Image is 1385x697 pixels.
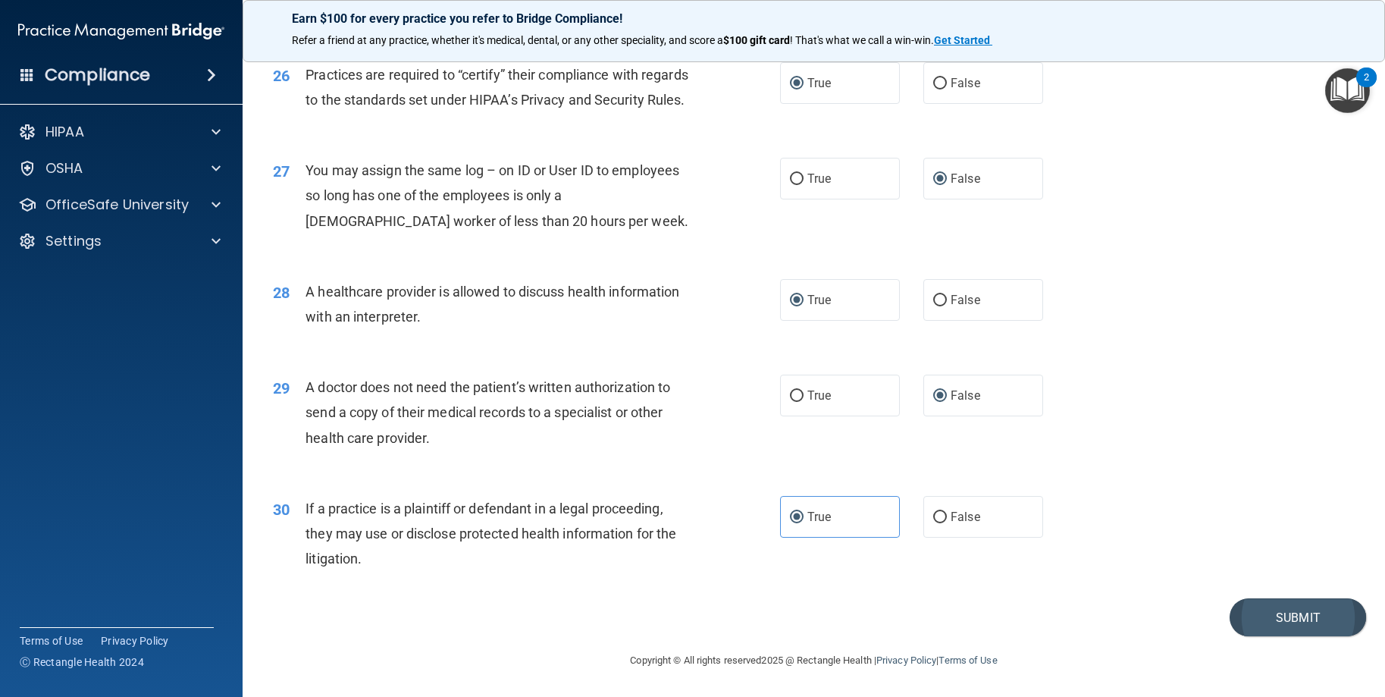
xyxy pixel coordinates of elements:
span: Ⓒ Rectangle Health 2024 [20,655,144,670]
a: Settings [18,232,221,250]
a: Terms of Use [938,655,997,666]
span: Practices are required to “certify” their compliance with regards to the standards set under HIPA... [306,67,688,108]
span: True [807,76,831,90]
span: A doctor does not need the patient’s written authorization to send a copy of their medical record... [306,379,670,445]
span: 28 [273,284,290,302]
input: False [933,391,947,402]
a: OSHA [18,159,221,177]
input: True [790,174,804,185]
input: True [790,512,804,523]
span: True [807,388,831,403]
span: True [807,293,831,307]
button: Open Resource Center, 2 new notifications [1325,68,1370,113]
span: 27 [273,162,290,181]
span: You may assign the same log – on ID or User ID to employees so long has one of the employees is o... [306,162,688,228]
span: 30 [273,501,290,519]
button: Submit [1230,598,1366,637]
span: If a practice is a plaintiff or defendant in a legal proceeding, they may use or disclose protect... [306,501,676,567]
h4: Compliance [45,64,150,86]
a: Terms of Use [20,633,83,648]
p: OSHA [45,159,83,177]
p: HIPAA [45,123,84,141]
p: Earn $100 for every practice you refer to Bridge Compliance! [292,11,1336,26]
div: 2 [1364,77,1369,97]
p: OfficeSafe University [45,196,189,214]
span: ! That's what we call a win-win. [790,34,934,46]
a: HIPAA [18,123,221,141]
span: True [807,510,831,524]
input: True [790,78,804,89]
strong: $100 gift card [723,34,790,46]
span: False [951,510,980,524]
span: True [807,171,831,186]
div: Copyright © All rights reserved 2025 @ Rectangle Health | | [537,636,1091,685]
input: False [933,174,947,185]
a: Privacy Policy [101,633,169,648]
a: Privacy Policy [876,655,936,666]
input: False [933,295,947,306]
span: False [951,76,980,90]
input: False [933,512,947,523]
p: Settings [45,232,102,250]
span: A healthcare provider is allowed to discuss health information with an interpreter. [306,284,679,325]
img: PMB logo [18,16,224,46]
span: False [951,293,980,307]
a: OfficeSafe University [18,196,221,214]
span: 29 [273,379,290,397]
input: True [790,391,804,402]
span: 26 [273,67,290,85]
input: False [933,78,947,89]
a: Get Started [934,34,992,46]
span: False [951,171,980,186]
input: True [790,295,804,306]
span: False [951,388,980,403]
strong: Get Started [934,34,990,46]
span: Refer a friend at any practice, whether it's medical, dental, or any other speciality, and score a [292,34,723,46]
